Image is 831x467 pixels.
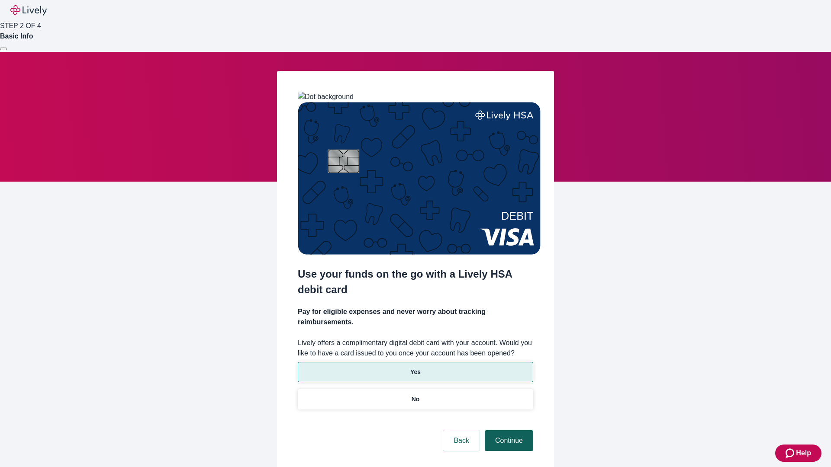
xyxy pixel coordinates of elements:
[485,430,533,451] button: Continue
[412,395,420,404] p: No
[796,448,811,458] span: Help
[298,266,533,297] h2: Use your funds on the go with a Lively HSA debit card
[410,368,421,377] p: Yes
[443,430,480,451] button: Back
[10,5,47,16] img: Lively
[298,338,533,358] label: Lively offers a complimentary digital debit card with your account. Would you like to have a card...
[298,362,533,382] button: Yes
[298,92,354,102] img: Dot background
[298,102,541,255] img: Debit card
[786,448,796,458] svg: Zendesk support icon
[775,445,821,462] button: Zendesk support iconHelp
[298,307,533,327] h4: Pay for eligible expenses and never worry about tracking reimbursements.
[298,389,533,409] button: No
